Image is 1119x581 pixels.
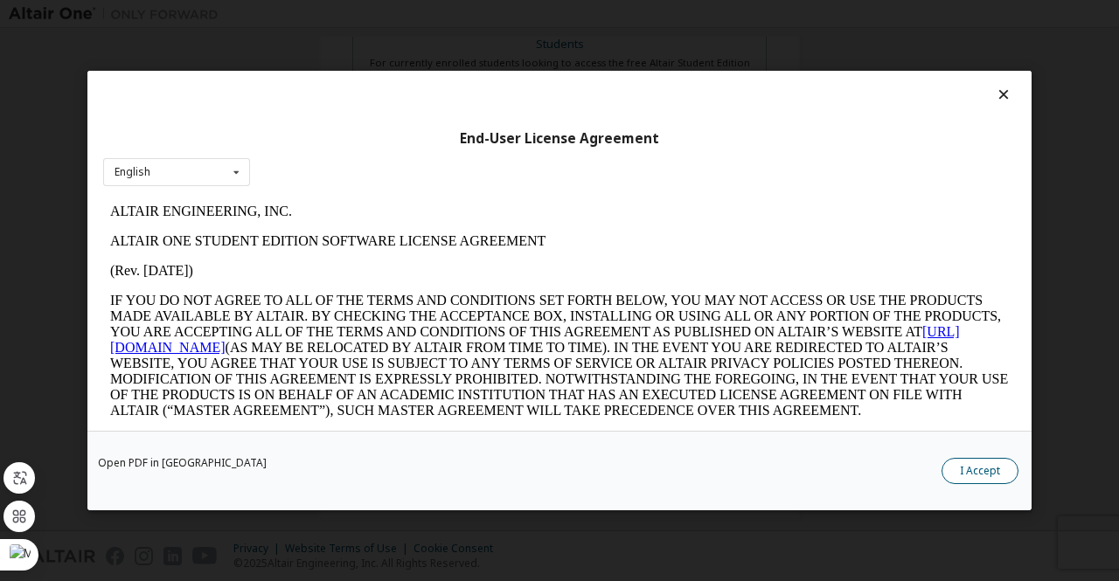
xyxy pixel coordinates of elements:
p: ALTAIR ENGINEERING, INC. [7,7,906,23]
a: Open PDF in [GEOGRAPHIC_DATA] [98,458,267,468]
div: End-User License Agreement [103,130,1016,148]
button: I Accept [942,458,1018,484]
a: [URL][DOMAIN_NAME] [7,128,857,158]
p: This Altair One Student Edition Software License Agreement (“Agreement”) is between Altair Engine... [7,236,906,299]
p: (Rev. [DATE]) [7,66,906,82]
div: English [115,167,150,177]
p: ALTAIR ONE STUDENT EDITION SOFTWARE LICENSE AGREEMENT [7,37,906,52]
p: IF YOU DO NOT AGREE TO ALL OF THE TERMS AND CONDITIONS SET FORTH BELOW, YOU MAY NOT ACCESS OR USE... [7,96,906,222]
